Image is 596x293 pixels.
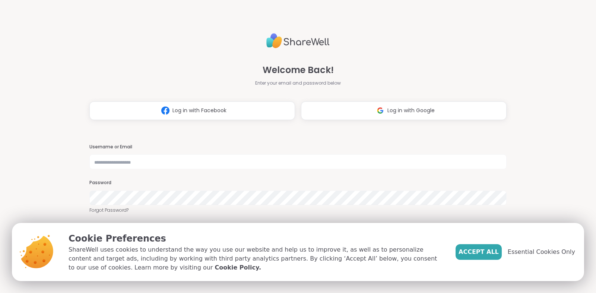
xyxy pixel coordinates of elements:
[301,101,507,120] button: Log in with Google
[456,244,502,260] button: Accept All
[89,101,295,120] button: Log in with Facebook
[172,107,226,114] span: Log in with Facebook
[459,248,499,256] span: Accept All
[387,107,435,114] span: Log in with Google
[508,248,575,256] span: Essential Cookies Only
[215,263,261,272] a: Cookie Policy.
[263,63,334,77] span: Welcome Back!
[255,80,341,86] span: Enter your email and password below
[158,104,172,117] img: ShareWell Logomark
[69,245,444,272] p: ShareWell uses cookies to understand the way you use our website and help us to improve it, as we...
[266,30,330,51] img: ShareWell Logo
[373,104,387,117] img: ShareWell Logomark
[69,232,444,245] p: Cookie Preferences
[89,180,507,186] h3: Password
[89,144,507,150] h3: Username or Email
[89,207,507,214] a: Forgot Password?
